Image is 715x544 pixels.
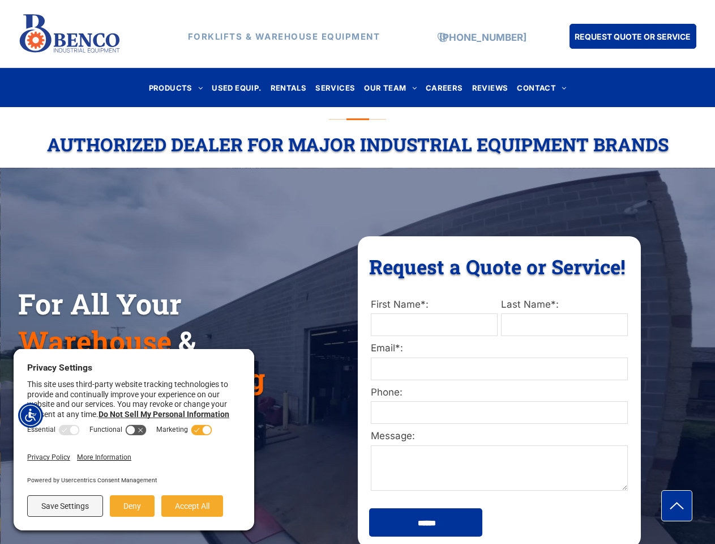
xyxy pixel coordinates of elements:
span: Material Handling [18,360,265,397]
span: For All Your [18,285,182,322]
label: Message: [371,429,628,444]
span: Warehouse [18,322,172,360]
strong: FORKLIFTS & WAREHOUSE EQUIPMENT [188,31,380,42]
span: Authorized Dealer For Major Industrial Equipment Brands [47,132,669,156]
a: SERVICES [311,80,359,95]
span: & [178,322,196,360]
span: Request a Quote or Service! [369,253,626,279]
label: Email*: [371,341,628,356]
a: PRODUCTS [144,80,208,95]
a: REVIEWS [468,80,513,95]
label: Last Name*: [501,297,628,312]
a: CONTACT [512,80,571,95]
a: USED EQUIP. [207,80,266,95]
div: Accessibility Menu [18,403,43,428]
a: REQUEST QUOTE OR SERVICE [570,24,696,49]
a: RENTALS [266,80,311,95]
label: Phone: [371,385,628,400]
label: First Name*: [371,297,498,312]
a: CAREERS [421,80,468,95]
a: [PHONE_NUMBER] [439,32,526,43]
a: OUR TEAM [359,80,421,95]
span: REQUEST QUOTE OR SERVICE [575,26,691,47]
